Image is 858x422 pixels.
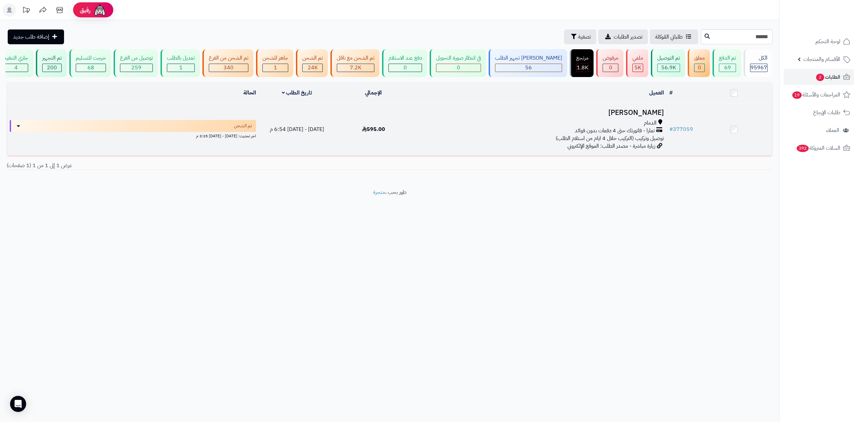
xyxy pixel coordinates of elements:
[120,54,153,62] div: توصيل من الفرع
[603,64,618,72] div: 0
[575,127,655,135] span: تمارا - فاتورتك حتى 4 دفعات بدون فوائد
[209,54,248,62] div: تم الشحن من الفرع
[76,64,106,72] div: 68
[120,64,152,72] div: 259
[669,89,673,97] a: #
[4,54,28,62] div: جاري التنفيذ
[365,89,382,97] a: الإجمالي
[632,54,643,62] div: ملغي
[625,49,650,77] a: ملغي 5K
[302,54,323,62] div: تم الشحن
[337,54,374,62] div: تم الشحن مع ناقل
[803,55,840,64] span: الأقسام والمنتجات
[42,54,62,62] div: تم التجهيز
[792,91,802,99] span: 19
[633,64,643,72] div: 4992
[274,64,277,72] span: 1
[350,64,361,72] span: 7.2K
[556,134,664,142] span: توصيل وتركيب (التركيب خلال 4 ايام من استلام الطلب)
[362,125,385,133] span: 595.00
[68,49,112,77] a: خرجت للتسليم 68
[576,54,589,62] div: مرتجع
[669,125,673,133] span: #
[578,33,591,41] span: تصفية
[644,119,657,127] span: الدمام
[784,69,854,85] a: الطلبات2
[609,64,612,72] span: 0
[436,54,481,62] div: في انتظار صورة التحويل
[159,49,201,77] a: تعديل بالطلب 1
[80,6,90,14] span: رفيق
[243,89,256,97] a: الحالة
[826,126,839,135] span: العملاء
[564,29,596,44] button: تصفية
[658,64,680,72] div: 56891
[381,49,428,77] a: دفع عند الاستلام 0
[816,74,824,81] span: 2
[167,64,194,72] div: 1
[661,64,676,72] span: 56.9K
[270,125,324,133] span: [DATE] - [DATE] 6:54 م
[131,64,141,72] span: 259
[815,37,840,46] span: لوحة التحكم
[487,49,568,77] a: [PERSON_NAME] تجهيز الطلب 56
[495,54,562,62] div: [PERSON_NAME] تجهيز الطلب
[650,49,686,77] a: تم التوصيل 56.9K
[568,49,595,77] a: مرتجع 1.8K
[282,89,312,97] a: تاريخ الطلب
[815,72,840,82] span: الطلبات
[784,140,854,156] a: السلات المتروكة392
[389,64,422,72] div: 0
[603,54,618,62] div: مرفوض
[650,29,698,44] a: طلباتي المُوكلة
[796,143,840,153] span: السلات المتروكة
[698,64,701,72] span: 0
[694,64,704,72] div: 0
[598,29,648,44] a: تصدير الطلبات
[724,64,731,72] span: 69
[792,90,840,99] span: المراجعات والأسئلة
[167,54,195,62] div: تعديل بالطلب
[742,49,774,77] a: الكل95967
[750,64,767,72] span: 95967
[576,64,588,72] div: 1829
[655,33,683,41] span: طلباتي المُوكلة
[388,54,422,62] div: دفع عند الاستلام
[201,49,255,77] a: تم الشحن من الفرع 340
[694,54,705,62] div: معلق
[404,64,407,72] span: 0
[750,54,768,62] div: الكل
[711,49,742,77] a: تم الدفع 69
[797,145,809,152] span: 392
[14,64,18,72] span: 4
[308,64,318,72] span: 24K
[43,64,61,72] div: 200
[76,54,106,62] div: خرجت للتسليم
[224,64,234,72] span: 340
[179,64,183,72] span: 1
[4,64,28,72] div: 4
[784,122,854,138] a: العملاء
[337,64,374,72] div: 7222
[329,49,381,77] a: تم الشحن مع ناقل 7.2K
[567,142,655,150] span: زيارة مباشرة - مصدر الطلب: الموقع الإلكتروني
[373,188,385,196] a: متجرة
[495,64,562,72] div: 56
[93,3,107,17] img: ai-face.png
[813,108,840,117] span: طلبات الإرجاع
[10,132,256,139] div: اخر تحديث: [DATE] - [DATE] 3:35 م
[303,64,322,72] div: 24035
[8,29,64,44] a: إضافة طلب جديد
[457,64,460,72] span: 0
[2,162,390,169] div: عرض 1 إلى 1 من 1 (1 صفحات)
[436,64,481,72] div: 0
[719,64,736,72] div: 69
[784,104,854,121] a: طلبات الإرجاع
[595,49,625,77] a: مرفوض 0
[112,49,159,77] a: توصيل من الفرع 259
[577,64,588,72] span: 1.8K
[525,64,532,72] span: 56
[295,49,329,77] a: تم الشحن 24K
[657,54,680,62] div: تم التوصيل
[10,396,26,412] div: Open Intercom Messenger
